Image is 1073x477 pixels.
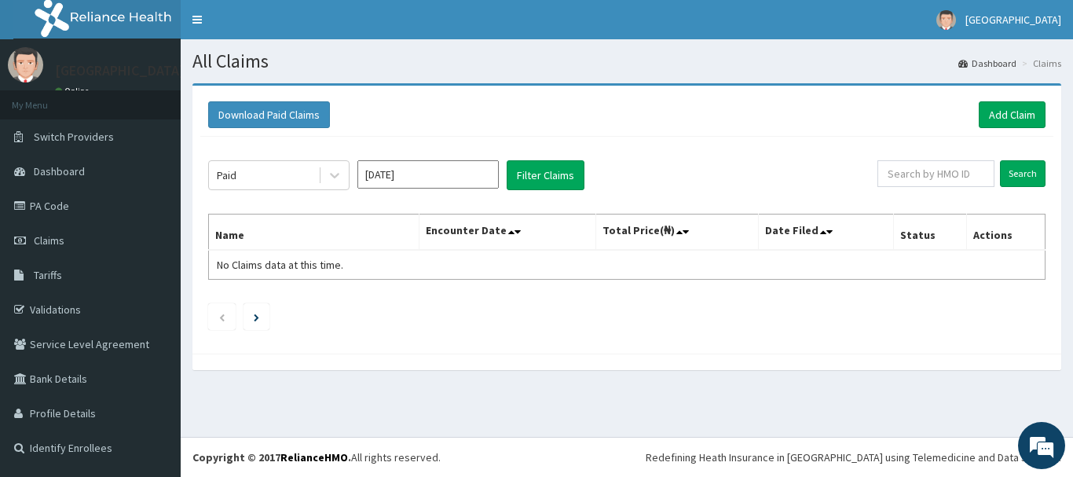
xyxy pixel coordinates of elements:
[258,8,295,46] div: Minimize live chat window
[595,215,759,251] th: Total Price(₦)
[34,130,114,144] span: Switch Providers
[419,215,595,251] th: Encounter Date
[218,310,225,324] a: Previous page
[877,160,994,187] input: Search by HMO ID
[55,64,185,78] p: [GEOGRAPHIC_DATA]
[1018,57,1061,70] li: Claims
[91,140,217,299] span: We're online!
[34,164,85,178] span: Dashboard
[280,450,348,464] a: RelianceHMO
[979,101,1046,128] a: Add Claim
[759,215,894,251] th: Date Filed
[958,57,1016,70] a: Dashboard
[936,10,956,30] img: User Image
[8,314,299,369] textarea: Type your message and hit 'Enter'
[357,160,499,189] input: Select Month and Year
[208,101,330,128] button: Download Paid Claims
[1000,160,1046,187] input: Search
[507,160,584,190] button: Filter Claims
[894,215,967,251] th: Status
[965,13,1061,27] span: [GEOGRAPHIC_DATA]
[55,86,93,97] a: Online
[646,449,1061,465] div: Redefining Heath Insurance in [GEOGRAPHIC_DATA] using Telemedicine and Data Science!
[8,47,43,83] img: User Image
[217,258,343,272] span: No Claims data at this time.
[34,233,64,248] span: Claims
[82,88,264,108] div: Chat with us now
[181,437,1073,477] footer: All rights reserved.
[966,215,1045,251] th: Actions
[209,215,419,251] th: Name
[192,450,351,464] strong: Copyright © 2017 .
[192,51,1061,72] h1: All Claims
[34,268,62,282] span: Tariffs
[254,310,259,324] a: Next page
[217,167,236,183] div: Paid
[29,79,64,118] img: d_794563401_company_1708531726252_794563401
